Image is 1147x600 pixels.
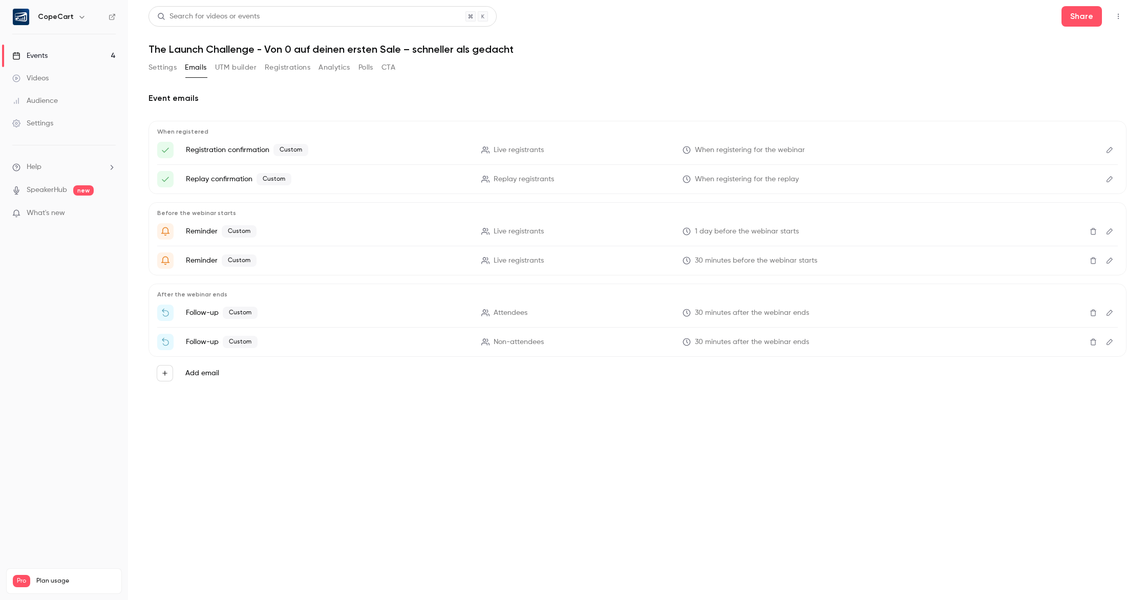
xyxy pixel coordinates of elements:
button: Edit [1101,252,1118,269]
span: What's new [27,208,65,219]
img: CopeCart [13,9,29,25]
div: Audience [12,96,58,106]
span: When registering for the webinar [695,145,805,156]
label: Add email [185,368,219,378]
span: Live registrants [494,145,544,156]
li: 🔥&nbsp;Du warst dabei – so geht’s nach der Launch Challenge weiter [157,305,1118,321]
div: Events [12,51,48,61]
span: 1 day before the webinar starts [695,226,799,237]
button: Edit [1101,142,1118,158]
button: Settings [148,59,177,76]
div: Videos [12,73,49,83]
span: 30 minutes after the webinar ends [695,337,809,348]
button: Emails [185,59,206,76]
button: Edit [1101,334,1118,350]
p: Reminder [186,225,469,238]
li: 🎟️ Du bist drin: The Launch Challenge wartet auf dich [157,142,1118,158]
button: CTA [381,59,395,76]
span: 30 minutes before the webinar starts [695,255,817,266]
button: Polls [358,59,373,76]
button: Delete [1085,223,1101,240]
button: Delete [1085,305,1101,321]
p: Follow-up [186,307,469,319]
span: When registering for the replay [695,174,799,185]
span: Plan usage [36,577,115,585]
span: Help [27,162,41,173]
button: Share [1061,6,1102,27]
span: new [73,185,94,196]
h6: CopeCart [38,12,74,22]
p: Follow-up [186,336,469,348]
li: Du hast die Launch Challenge verpasst – hier ist deine zweite Chance [157,334,1118,350]
a: SpeakerHub [27,185,67,196]
li: Dein Replay-Link zur Launch Challenge [157,171,1118,187]
p: Registration confirmation [186,144,469,156]
h2: Event emails [148,92,1127,104]
span: Pro [13,575,30,587]
li: 🚀&nbsp;Es geht los: The Launch Challenge startet gleich! [157,252,1118,269]
p: Replay confirmation [186,173,469,185]
button: Delete [1085,334,1101,350]
p: Before the webinar starts [157,209,1118,217]
span: Custom [223,307,258,319]
span: Custom [222,225,257,238]
button: Analytics [318,59,350,76]
span: Non-attendees [494,337,544,348]
div: Search for videos or events [157,11,260,22]
p: After the webinar ends [157,290,1118,298]
div: Settings [12,118,53,128]
span: Live registrants [494,226,544,237]
span: Custom [223,336,258,348]
button: Registrations [265,59,310,76]
button: Edit [1101,305,1118,321]
span: Attendees [494,308,527,318]
button: Edit [1101,223,1118,240]
span: Custom [222,254,257,267]
span: Replay registrants [494,174,554,185]
span: Custom [273,144,308,156]
span: Live registrants [494,255,544,266]
h1: The Launch Challenge - Von 0 auf deinen ersten Sale – schneller als gedacht [148,43,1127,55]
p: Reminder [186,254,469,267]
span: Custom [257,173,291,185]
button: Delete [1085,252,1101,269]
button: Edit [1101,171,1118,187]
li: help-dropdown-opener [12,162,116,173]
li: ⏰&nbsp;Morgen ist es soweit: The Launch Challenge startet [157,223,1118,240]
p: When registered [157,127,1118,136]
span: 30 minutes after the webinar ends [695,308,809,318]
button: UTM builder [215,59,257,76]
